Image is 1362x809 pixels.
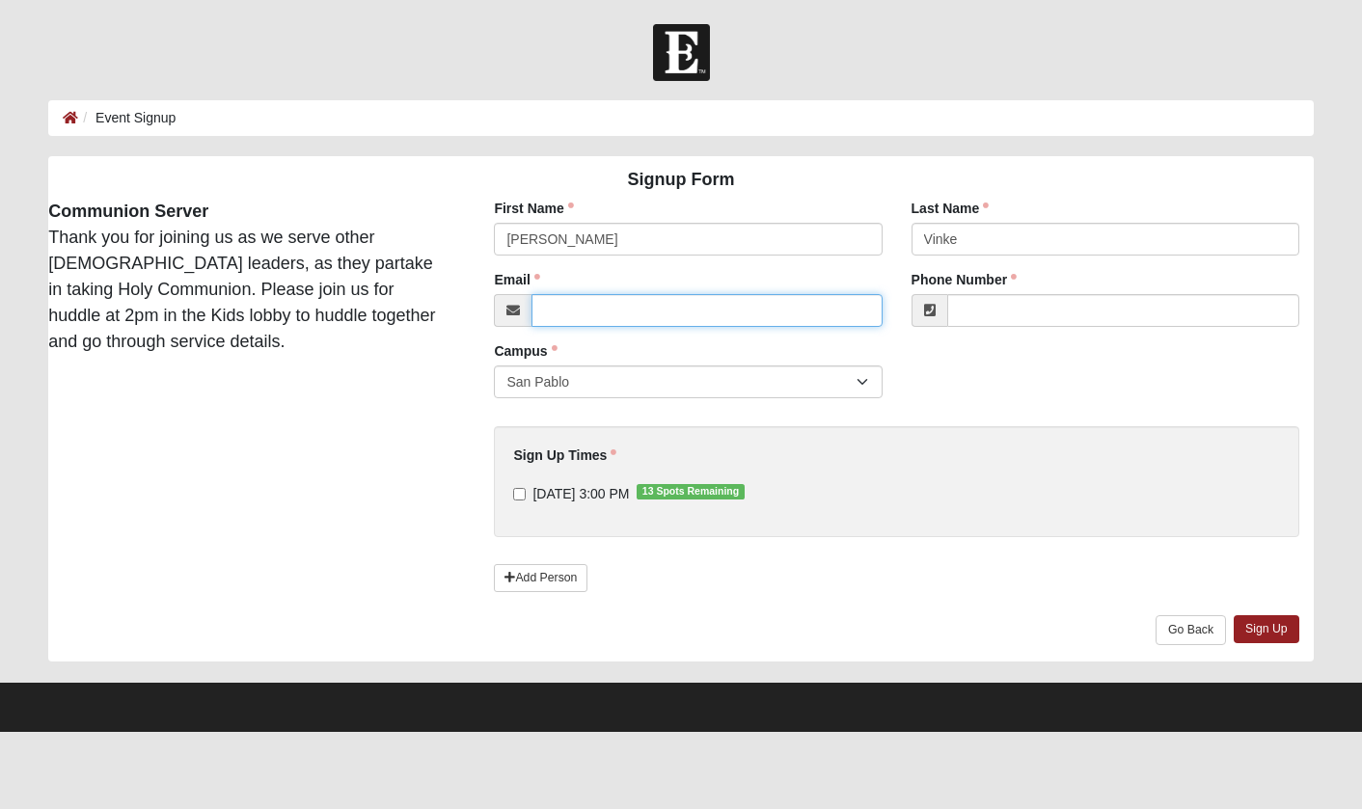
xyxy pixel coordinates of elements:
span: 13 Spots Remaining [637,484,746,499]
li: Event Signup [78,108,176,128]
a: Add Person [494,564,587,592]
label: Phone Number [912,270,1018,289]
a: Go Back [1156,615,1226,645]
h4: Signup Form [48,170,1313,191]
label: Sign Up Times [513,445,616,465]
label: Last Name [912,199,990,218]
label: First Name [494,199,573,218]
a: Sign Up [1234,615,1299,643]
label: Campus [494,341,557,361]
div: Thank you for joining us as we serve other [DEMOGRAPHIC_DATA] leaders, as they partake in taking ... [34,199,465,355]
strong: Communion Server [48,202,208,221]
img: Church of Eleven22 Logo [653,24,710,81]
span: [DATE] 3:00 PM [532,486,629,501]
input: [DATE] 3:00 PM13 Spots Remaining [513,488,526,500]
label: Email [494,270,539,289]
